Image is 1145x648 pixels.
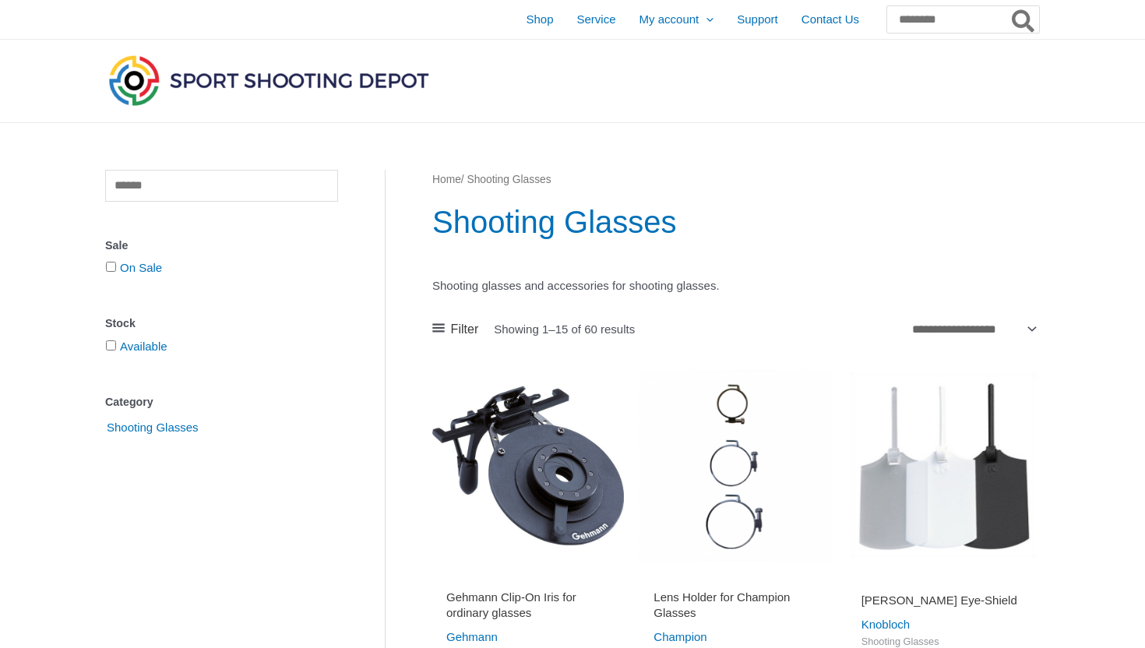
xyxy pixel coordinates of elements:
h2: Gehmann Clip-On Iris for ordinary glasses [446,590,610,620]
a: Shooting Glasses [105,420,200,433]
a: Home [432,174,461,185]
iframe: Customer reviews powered by Trustpilot [654,571,817,590]
span: Filter [451,318,479,341]
input: On Sale [106,262,116,272]
img: Sport Shooting Depot [105,51,432,109]
img: Lens Holder for Champion Glasses [639,370,831,562]
p: Shooting glasses and accessories for shooting glasses. [432,275,1039,297]
iframe: Customer reviews powered by Trustpilot [861,571,1025,590]
a: Filter [432,318,478,341]
h2: Lens Holder for Champion Glasses [654,590,817,620]
div: Stock [105,312,338,335]
p: Showing 1–15 of 60 results [494,323,635,335]
h1: Shooting Glasses [432,200,1039,244]
a: Knobloch [861,618,911,631]
a: On Sale [120,261,162,274]
a: Available [120,340,167,353]
span: Shooting Glasses [105,414,200,441]
a: Champion [654,630,706,643]
button: Search [1009,6,1039,33]
a: Gehmann [446,630,498,643]
div: Sale [105,234,338,257]
h2: [PERSON_NAME] Eye-Shield [861,593,1025,608]
iframe: Customer reviews powered by Trustpilot [446,571,610,590]
a: Lens Holder for Champion Glasses [654,590,817,626]
nav: Breadcrumb [432,170,1039,190]
img: Knobloch Eye-Shield [847,370,1039,562]
div: Category [105,391,338,414]
a: [PERSON_NAME] Eye-Shield [861,593,1025,614]
input: Available [106,340,116,350]
select: Shop order [906,318,1039,341]
a: Gehmann Clip-On Iris for ordinary glasses [446,590,610,626]
img: Gehmann Clip-On Iris [432,370,624,562]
